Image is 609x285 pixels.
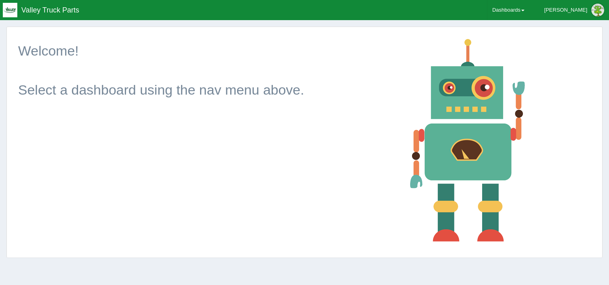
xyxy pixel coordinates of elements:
img: q1blfpkbivjhsugxdrfq.png [3,3,17,17]
span: Valley Truck Parts [21,6,79,14]
div: [PERSON_NAME] [544,2,587,18]
img: Profile Picture [591,4,604,17]
img: robot-18af129d45a23e4dba80317a7b57af8f57279c3d1c32989fc063bd2141a5b856.png [404,33,532,247]
p: Welcome! Select a dashboard using the nav menu above. [18,41,398,100]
